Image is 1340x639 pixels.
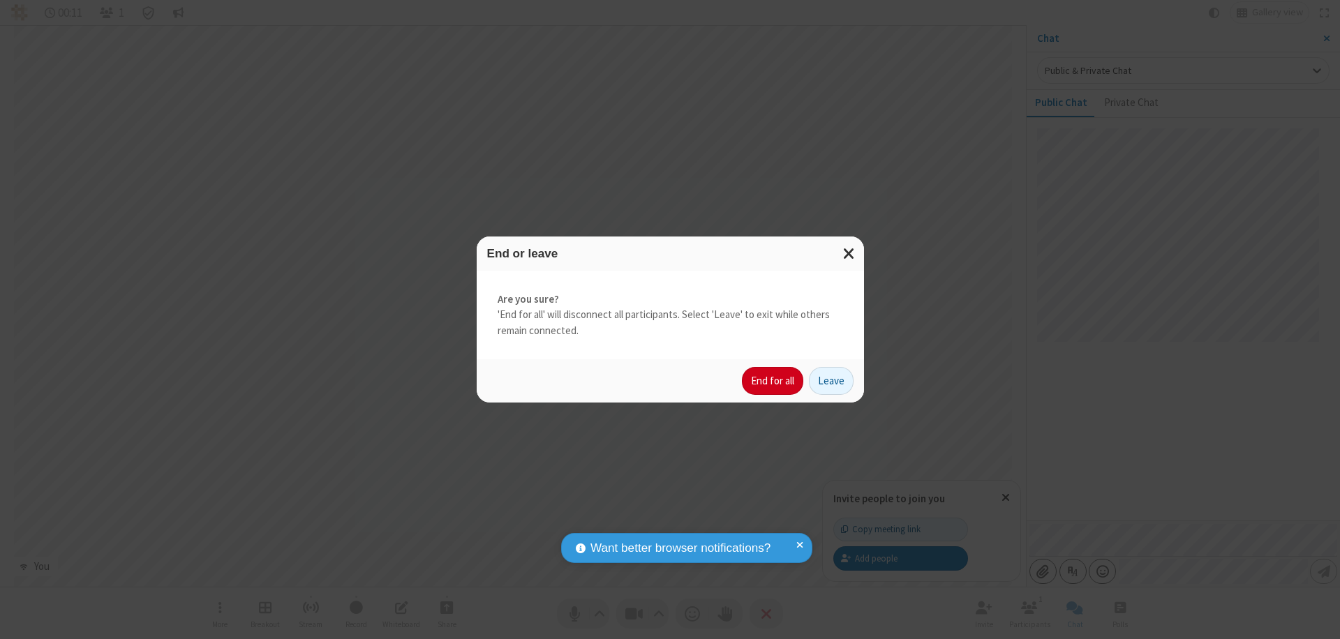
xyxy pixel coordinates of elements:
strong: Are you sure? [498,292,843,308]
button: Leave [809,367,854,395]
span: Want better browser notifications? [590,539,770,557]
button: End for all [742,367,803,395]
h3: End or leave [487,247,854,260]
button: Close modal [835,236,864,271]
div: 'End for all' will disconnect all participants. Select 'Leave' to exit while others remain connec... [477,271,864,360]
